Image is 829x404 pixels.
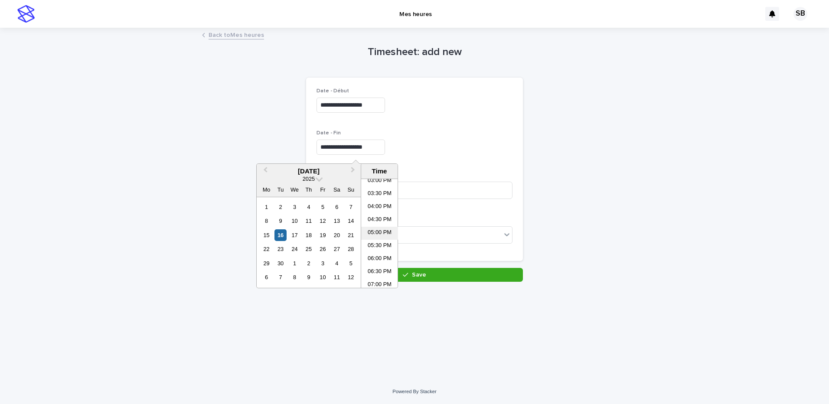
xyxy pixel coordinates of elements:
span: Date - Début [317,88,349,94]
div: Choose Monday, 15 September 2025 [261,229,272,241]
li: 07:00 PM [361,279,398,292]
div: Sa [331,184,343,195]
div: Choose Monday, 22 September 2025 [261,243,272,255]
a: Powered By Stacker [392,389,436,394]
span: Save [412,272,426,278]
div: Choose Saturday, 6 September 2025 [331,201,343,213]
div: We [289,184,300,195]
li: 06:00 PM [361,253,398,266]
div: Choose Wednesday, 3 September 2025 [289,201,300,213]
li: 06:30 PM [361,266,398,279]
div: Choose Tuesday, 16 September 2025 [274,229,286,241]
div: Choose Wednesday, 17 September 2025 [289,229,300,241]
div: Choose Tuesday, 23 September 2025 [274,243,286,255]
div: Su [345,184,357,195]
div: Choose Thursday, 11 September 2025 [303,215,314,227]
button: Save [306,268,523,282]
div: Choose Wednesday, 1 October 2025 [289,257,300,269]
div: Choose Wednesday, 10 September 2025 [289,215,300,227]
li: 04:00 PM [361,201,398,214]
div: Choose Monday, 29 September 2025 [261,257,272,269]
li: 05:00 PM [361,227,398,240]
div: Choose Friday, 26 September 2025 [317,243,329,255]
div: Choose Sunday, 21 September 2025 [345,229,357,241]
div: Choose Friday, 10 October 2025 [317,271,329,283]
div: Mo [261,184,272,195]
div: Fr [317,184,329,195]
div: [DATE] [257,167,361,175]
div: Choose Monday, 1 September 2025 [261,201,272,213]
li: 05:30 PM [361,240,398,253]
div: Choose Friday, 19 September 2025 [317,229,329,241]
span: 2025 [303,176,315,182]
div: Choose Thursday, 9 October 2025 [303,271,314,283]
div: Choose Friday, 3 October 2025 [317,257,329,269]
div: Choose Wednesday, 8 October 2025 [289,271,300,283]
div: Choose Tuesday, 9 September 2025 [274,215,286,227]
div: Choose Monday, 6 October 2025 [261,271,272,283]
div: Choose Saturday, 11 October 2025 [331,271,343,283]
h1: Timesheet: add new [306,46,523,59]
li: 03:00 PM [361,175,398,188]
div: Choose Tuesday, 7 October 2025 [274,271,286,283]
li: 03:30 PM [361,188,398,201]
a: Back toMes heures [209,29,264,39]
div: Choose Sunday, 7 September 2025 [345,201,357,213]
div: Choose Tuesday, 2 September 2025 [274,201,286,213]
button: Next Month [347,165,361,179]
div: Choose Friday, 5 September 2025 [317,201,329,213]
div: Choose Sunday, 5 October 2025 [345,257,357,269]
img: stacker-logo-s-only.png [17,5,35,23]
div: Choose Sunday, 14 September 2025 [345,215,357,227]
div: Th [303,184,314,195]
div: Choose Monday, 8 September 2025 [261,215,272,227]
li: 04:30 PM [361,214,398,227]
div: SB [793,7,807,21]
div: Choose Sunday, 12 October 2025 [345,271,357,283]
div: Choose Saturday, 4 October 2025 [331,257,343,269]
div: Choose Friday, 12 September 2025 [317,215,329,227]
div: Choose Saturday, 13 September 2025 [331,215,343,227]
span: Date - Fin [317,130,341,136]
div: month 2025-09 [259,200,358,284]
div: Choose Saturday, 20 September 2025 [331,229,343,241]
div: Choose Thursday, 18 September 2025 [303,229,314,241]
div: Choose Saturday, 27 September 2025 [331,243,343,255]
div: Choose Thursday, 25 September 2025 [303,243,314,255]
div: Time [363,167,395,175]
button: Previous Month [258,165,271,179]
div: Choose Tuesday, 30 September 2025 [274,257,286,269]
div: Choose Sunday, 28 September 2025 [345,243,357,255]
div: Tu [274,184,286,195]
div: Choose Thursday, 2 October 2025 [303,257,314,269]
div: Choose Thursday, 4 September 2025 [303,201,314,213]
div: Choose Wednesday, 24 September 2025 [289,243,300,255]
